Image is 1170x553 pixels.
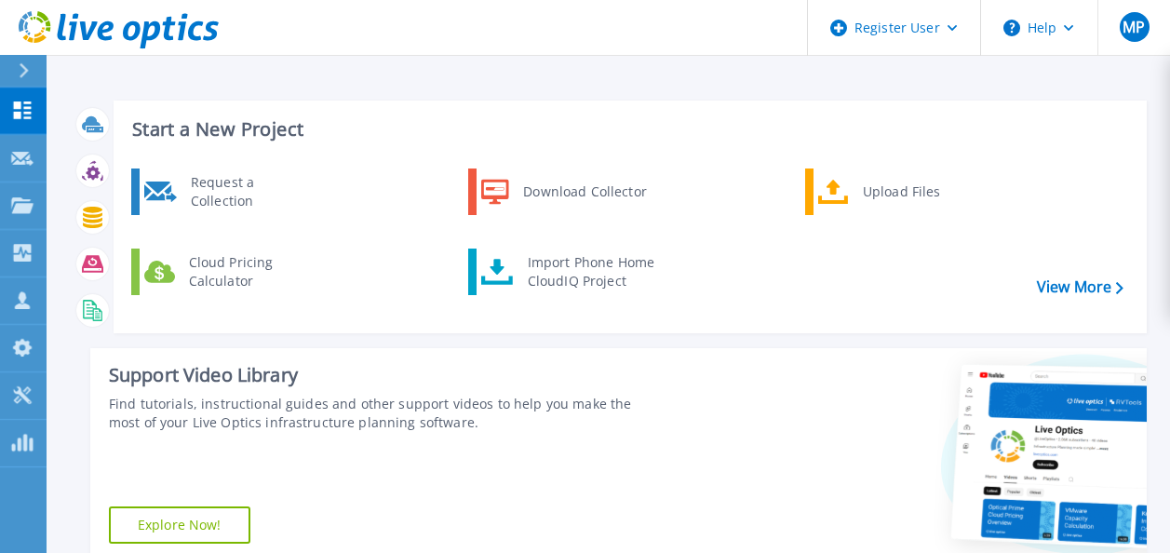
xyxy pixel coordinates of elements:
div: Download Collector [514,173,654,210]
span: MP [1123,20,1145,34]
a: View More [1037,278,1123,296]
a: Cloud Pricing Calculator [131,249,322,295]
div: Support Video Library [109,363,658,387]
div: Upload Files [854,173,991,210]
div: Import Phone Home CloudIQ Project [518,253,664,290]
a: Upload Files [805,169,996,215]
div: Request a Collection [182,173,317,210]
a: Request a Collection [131,169,322,215]
div: Cloud Pricing Calculator [180,253,317,290]
a: Explore Now! [109,506,250,544]
div: Find tutorials, instructional guides and other support videos to help you make the most of your L... [109,395,658,432]
a: Download Collector [468,169,659,215]
h3: Start a New Project [132,119,1123,140]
